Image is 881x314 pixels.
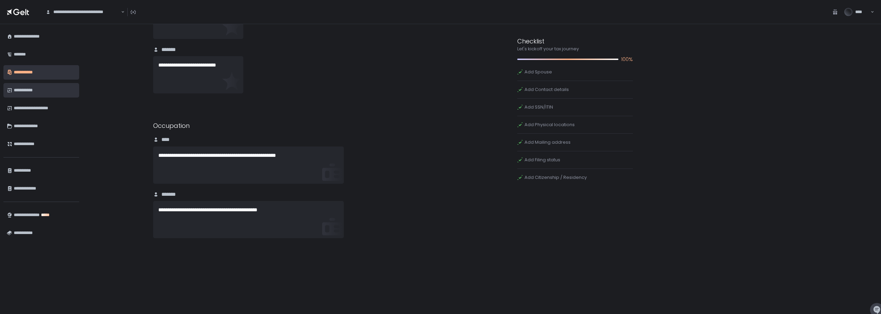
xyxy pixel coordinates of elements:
div: Let's kickoff your tax journey [517,46,633,52]
div: Occupation [153,121,444,130]
span: Add Citizenship / Residency [524,174,587,181]
span: Add SSN/ITIN [524,104,553,110]
span: 100% [621,55,633,63]
span: Add Mailing address [524,139,571,145]
span: Add Filing status [524,157,560,163]
span: Add Physical locations [524,122,575,128]
span: Add Spouse [524,69,552,75]
span: Add Contact details [524,87,569,93]
div: Checklist [517,37,633,46]
div: Search for option [41,5,125,19]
